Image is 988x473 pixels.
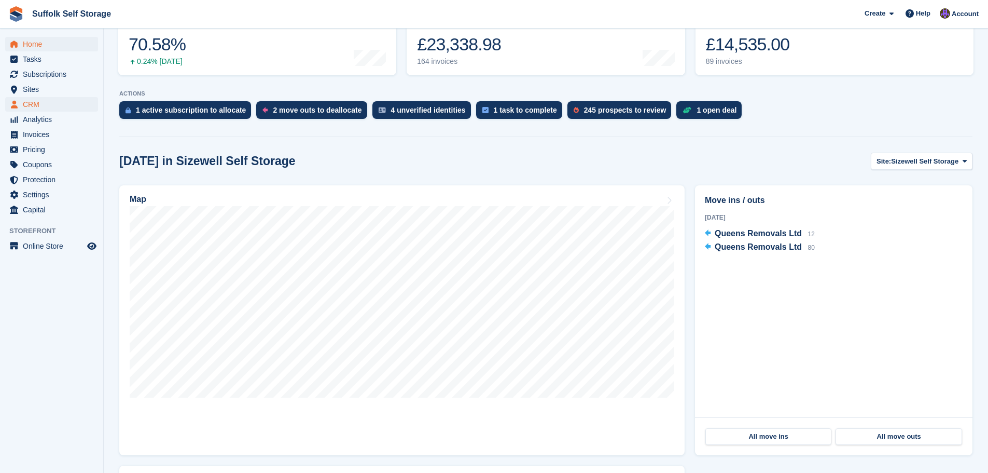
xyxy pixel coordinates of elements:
[705,241,815,254] a: Queens Removals Ltd 80
[23,157,85,172] span: Coupons
[407,9,685,75] a: Month-to-date sales £23,338.98 164 invoices
[23,112,85,127] span: Analytics
[476,101,567,124] a: 1 task to complete
[706,57,790,66] div: 89 invoices
[871,153,972,170] button: Site: Sizewell Self Storage
[695,9,973,75] a: Awaiting payment £14,535.00 89 invoices
[9,226,103,236] span: Storefront
[28,5,115,22] a: Suffolk Self Storage
[23,202,85,217] span: Capital
[379,107,386,113] img: verify_identity-adf6edd0f0f0b5bbfe63781bf79b02c33cf7c696d77639b501bdc392416b5a36.svg
[273,106,361,114] div: 2 move outs to deallocate
[86,240,98,252] a: Preview store
[119,90,972,97] p: ACTIONS
[5,82,98,97] a: menu
[391,106,466,114] div: 4 unverified identities
[5,37,98,51] a: menu
[262,107,268,113] img: move_outs_to_deallocate_icon-f764333ba52eb49d3ac5e1228854f67142a1ed5810a6f6cc68b1a99e826820c5.svg
[705,227,815,241] a: Queens Removals Ltd 12
[119,101,256,124] a: 1 active subscription to allocate
[23,67,85,82] span: Subscriptions
[23,239,85,253] span: Online Store
[23,187,85,202] span: Settings
[5,172,98,187] a: menu
[129,57,186,66] div: 0.24% [DATE]
[567,101,677,124] a: 245 prospects to review
[705,428,831,445] a: All move ins
[5,239,98,253] a: menu
[5,202,98,217] a: menu
[23,37,85,51] span: Home
[130,195,146,204] h2: Map
[23,97,85,112] span: CRM
[808,244,814,251] span: 80
[482,107,489,113] img: task-75834270c22a3079a89374b754ae025e5fb1db73e45f91037f5363f120a921f8.svg
[5,97,98,112] a: menu
[916,8,930,19] span: Help
[372,101,476,124] a: 4 unverified identities
[256,101,372,124] a: 2 move outs to deallocate
[952,9,979,19] span: Account
[417,57,501,66] div: 164 invoices
[891,156,958,167] span: Sizewell Self Storage
[574,107,579,113] img: prospect-51fa495bee0391a8d652442698ab0144808aea92771e9ea1ae160a38d050c398.svg
[683,106,691,114] img: deal-1b604bf984904fb50ccaf53a9ad4b4a5d6e5aea283cecdc64d6e3604feb123c2.svg
[715,229,802,238] span: Queens Removals Ltd
[23,52,85,66] span: Tasks
[584,106,666,114] div: 245 prospects to review
[836,428,962,445] a: All move outs
[126,107,131,114] img: active_subscription_to_allocate_icon-d502201f5373d7db506a760aba3b589e785aa758c864c3986d89f69b8ff3...
[23,142,85,157] span: Pricing
[417,34,501,55] div: £23,338.98
[5,52,98,66] a: menu
[5,112,98,127] a: menu
[5,142,98,157] a: menu
[129,34,186,55] div: 70.58%
[136,106,246,114] div: 1 active subscription to allocate
[715,242,802,251] span: Queens Removals Ltd
[5,187,98,202] a: menu
[705,213,963,222] div: [DATE]
[706,34,790,55] div: £14,535.00
[23,172,85,187] span: Protection
[5,157,98,172] a: menu
[940,8,950,19] img: Emma
[5,127,98,142] a: menu
[119,154,296,168] h2: [DATE] in Sizewell Self Storage
[705,194,963,207] h2: Move ins / outs
[23,82,85,97] span: Sites
[8,6,24,22] img: stora-icon-8386f47178a22dfd0bd8f6a31ec36ba5ce8667c1dd55bd0f319d3a0aa187defe.svg
[876,156,891,167] span: Site:
[119,185,685,455] a: Map
[865,8,885,19] span: Create
[23,127,85,142] span: Invoices
[118,9,396,75] a: Occupancy 70.58% 0.24% [DATE]
[5,67,98,82] a: menu
[697,106,736,114] div: 1 open deal
[808,231,814,238] span: 12
[676,101,747,124] a: 1 open deal
[494,106,557,114] div: 1 task to complete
